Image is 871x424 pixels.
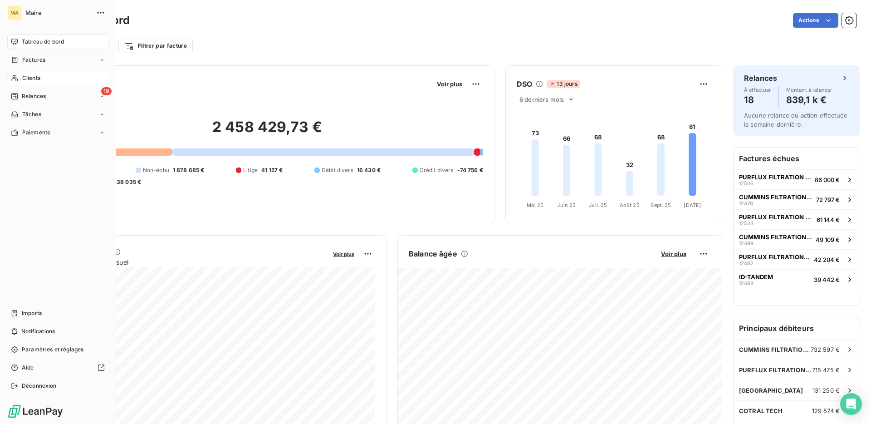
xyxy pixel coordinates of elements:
[684,202,701,208] tspan: [DATE]
[22,382,57,390] span: Déconnexion
[739,261,754,266] span: 12482
[816,236,840,243] span: 49 109 €
[7,404,64,419] img: Logo LeanPay
[658,250,689,258] button: Voir plus
[739,181,754,186] span: 12506
[22,110,41,118] span: Tâches
[739,407,783,414] span: COTRAL TECH
[734,148,860,169] h6: Factures échues
[51,118,483,145] h2: 2 458 429,73 €
[173,166,205,174] span: 1 878 685 €
[22,92,46,100] span: Relances
[22,128,50,137] span: Paiements
[744,87,771,93] span: À effectuer
[420,166,454,174] span: Crédit divers
[517,79,532,89] h6: DSO
[739,233,812,241] span: CUMMINS FILTRATION SARL
[793,13,838,28] button: Actions
[734,189,860,209] button: CUMMINS FILTRATION SARL1247872 797 €
[118,39,193,53] button: Filtrer par facture
[815,176,840,183] span: 86 000 €
[840,393,862,415] div: Open Intercom Messenger
[51,257,327,267] span: Chiffre d'affaires mensuel
[243,166,258,174] span: Litige
[744,73,777,84] h6: Relances
[357,166,381,174] span: 16 430 €
[333,251,354,257] span: Voir plus
[739,193,812,201] span: CUMMINS FILTRATION SARL
[589,202,607,208] tspan: Juil. 25
[547,80,580,88] span: 13 jours
[527,202,543,208] tspan: Mai 25
[811,346,840,353] span: 732 597 €
[409,248,457,259] h6: Balance âgée
[739,387,803,394] span: [GEOGRAPHIC_DATA]
[816,196,840,203] span: 72 797 €
[322,166,353,174] span: Débit divers
[22,74,40,82] span: Clients
[744,112,847,128] span: Aucune relance ou action effectuée la semaine dernière.
[739,213,813,221] span: PURFLUX FILTRATION [GEOGRAPHIC_DATA]
[812,407,840,414] span: 129 574 €
[734,229,860,249] button: CUMMINS FILTRATION SARL1249949 109 €
[812,387,840,394] span: 131 250 €
[620,202,640,208] tspan: Août 25
[734,317,860,339] h6: Principaux débiteurs
[101,87,112,95] span: 19
[330,250,357,258] button: Voir plus
[739,366,812,374] span: PURFLUX FILTRATION [GEOGRAPHIC_DATA]
[22,56,45,64] span: Factures
[434,80,465,88] button: Voir plus
[734,249,860,269] button: PURFLUX FILTRATION [GEOGRAPHIC_DATA]1248242 204 €
[437,80,462,88] span: Voir plus
[744,93,771,107] h4: 18
[739,221,754,226] span: 12533
[22,364,34,372] span: Aide
[786,93,832,107] h4: 839,1 k €
[739,346,811,353] span: CUMMINS FILTRATION SARL
[739,253,810,261] span: PURFLUX FILTRATION [GEOGRAPHIC_DATA]
[814,256,840,263] span: 42 204 €
[25,9,91,16] span: Maire
[7,360,108,375] a: Aide
[143,166,169,174] span: Non-échu
[739,241,754,246] span: 12499
[519,96,564,103] span: 6 derniers mois
[812,366,840,374] span: 715 475 €
[734,209,860,229] button: PURFLUX FILTRATION [GEOGRAPHIC_DATA]1253361 144 €
[21,327,55,335] span: Notifications
[661,250,686,257] span: Voir plus
[22,38,64,46] span: Tableau de bord
[261,166,283,174] span: 41 157 €
[734,169,860,189] button: PURFLUX FILTRATION [GEOGRAPHIC_DATA]1250686 000 €
[7,5,22,20] div: MA
[739,273,773,281] span: ID-TANDEM
[739,281,754,286] span: 12488
[457,166,483,174] span: -74 756 €
[786,87,832,93] span: Montant à relancer
[734,269,860,289] button: ID-TANDEM1248839 442 €
[114,178,141,186] span: -38 035 €
[22,309,42,317] span: Imports
[651,202,671,208] tspan: Sept. 25
[557,202,576,208] tspan: Juin 25
[739,201,753,206] span: 12478
[22,345,83,354] span: Paramètres et réglages
[739,173,811,181] span: PURFLUX FILTRATION [GEOGRAPHIC_DATA]
[814,276,840,283] span: 39 442 €
[817,216,840,223] span: 61 144 €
